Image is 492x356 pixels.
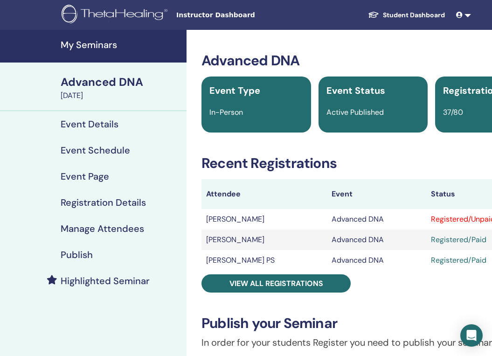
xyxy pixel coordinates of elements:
[327,250,426,271] td: Advanced DNA
[61,249,93,260] h4: Publish
[55,74,187,101] a: Advanced DNA[DATE]
[61,74,181,90] div: Advanced DNA
[201,250,327,271] td: [PERSON_NAME] PS
[61,39,181,50] h4: My Seminars
[201,274,351,293] a: View all registrations
[61,145,130,156] h4: Event Schedule
[443,107,463,117] span: 37/80
[368,11,379,19] img: graduation-cap-white.svg
[460,324,483,347] div: Open Intercom Messenger
[229,279,323,288] span: View all registrations
[201,179,327,209] th: Attendee
[176,10,316,20] span: Instructor Dashboard
[327,209,426,230] td: Advanced DNA
[61,119,118,130] h4: Event Details
[327,230,426,250] td: Advanced DNA
[209,107,243,117] span: In-Person
[61,275,150,286] h4: Highlighted Seminar
[327,179,426,209] th: Event
[201,209,327,230] td: [PERSON_NAME]
[61,223,144,234] h4: Manage Attendees
[61,197,146,208] h4: Registration Details
[62,5,171,26] img: logo.png
[61,171,109,182] h4: Event Page
[201,230,327,250] td: [PERSON_NAME]
[326,84,385,97] span: Event Status
[209,84,260,97] span: Event Type
[326,107,384,117] span: Active Published
[360,7,452,24] a: Student Dashboard
[61,90,181,101] div: [DATE]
